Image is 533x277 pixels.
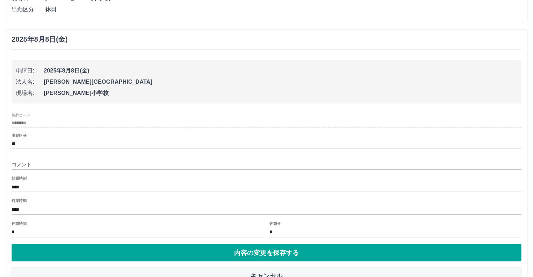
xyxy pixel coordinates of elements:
[12,133,26,138] label: 出勤区分
[12,112,30,118] label: 契約コード
[12,221,26,226] label: 休憩時間
[44,77,517,86] span: [PERSON_NAME][GEOGRAPHIC_DATA]
[269,221,281,226] label: 休憩分
[12,176,26,181] label: 始業時刻
[12,244,521,261] button: 内容の変更を保存する
[44,89,517,97] span: [PERSON_NAME]小学校
[45,5,521,14] span: 休日
[16,89,44,97] span: 現場名:
[16,66,44,75] span: 申請日:
[12,35,68,43] h3: 2025年8月8日(金)
[16,77,44,86] span: 法人名:
[44,66,517,75] span: 2025年8月8日(金)
[12,198,26,203] label: 終業時刻
[12,5,45,14] span: 出勤区分:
